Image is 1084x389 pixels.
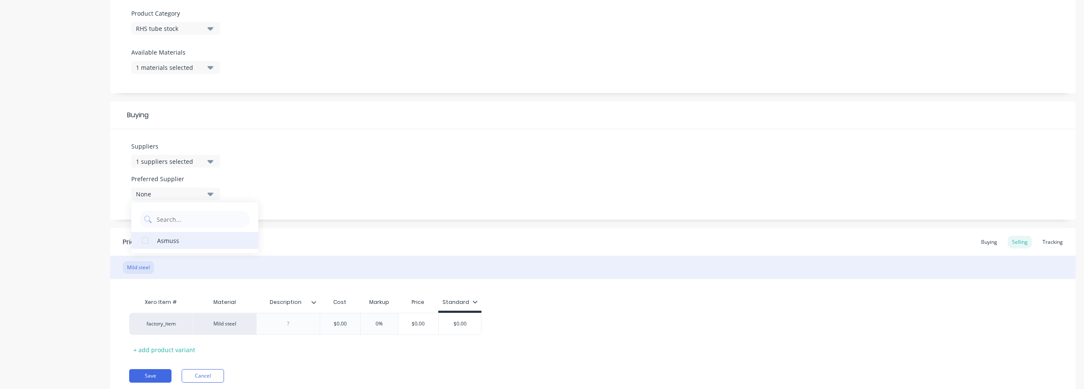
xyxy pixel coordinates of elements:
div: Pricing [123,237,144,247]
div: Buying [110,102,1076,129]
input: Search... [156,211,246,228]
div: Tracking [1038,236,1067,248]
div: Price [398,294,439,311]
button: RHS tube stock [131,22,220,35]
button: 1 materials selected [131,61,220,74]
div: factory_item [138,320,184,328]
div: Material [193,294,256,311]
label: Suppliers [131,142,220,151]
div: RHS tube stock [136,24,204,33]
label: Product Category [131,9,216,18]
div: Mild steel [193,313,256,335]
div: Buying [977,236,1001,248]
div: 1 materials selected [136,63,204,72]
div: Cost [320,294,360,311]
div: $0.00 [397,313,440,334]
div: Asmuss [157,236,242,245]
div: + add product variant [129,343,199,356]
button: Save [129,369,171,383]
div: Mild steel [123,261,154,274]
div: Markup [360,294,398,311]
div: Standard [442,298,478,306]
div: $0.00 [319,313,361,334]
div: None [136,190,204,199]
div: Xero Item # [129,294,193,311]
button: Cancel [182,369,224,383]
div: 1 suppliers selected [136,157,204,166]
div: $0.00 [439,313,481,334]
button: 1 suppliers selected [131,155,220,168]
div: Selling [1008,236,1032,248]
div: factory_itemMild steel$0.000%$0.00$0.00 [129,313,481,335]
div: Description [256,294,320,311]
div: Description [256,292,315,313]
label: Available Materials [131,48,220,57]
div: 0% [358,313,401,334]
button: None [131,188,220,200]
label: Preferred Supplier [131,174,220,183]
